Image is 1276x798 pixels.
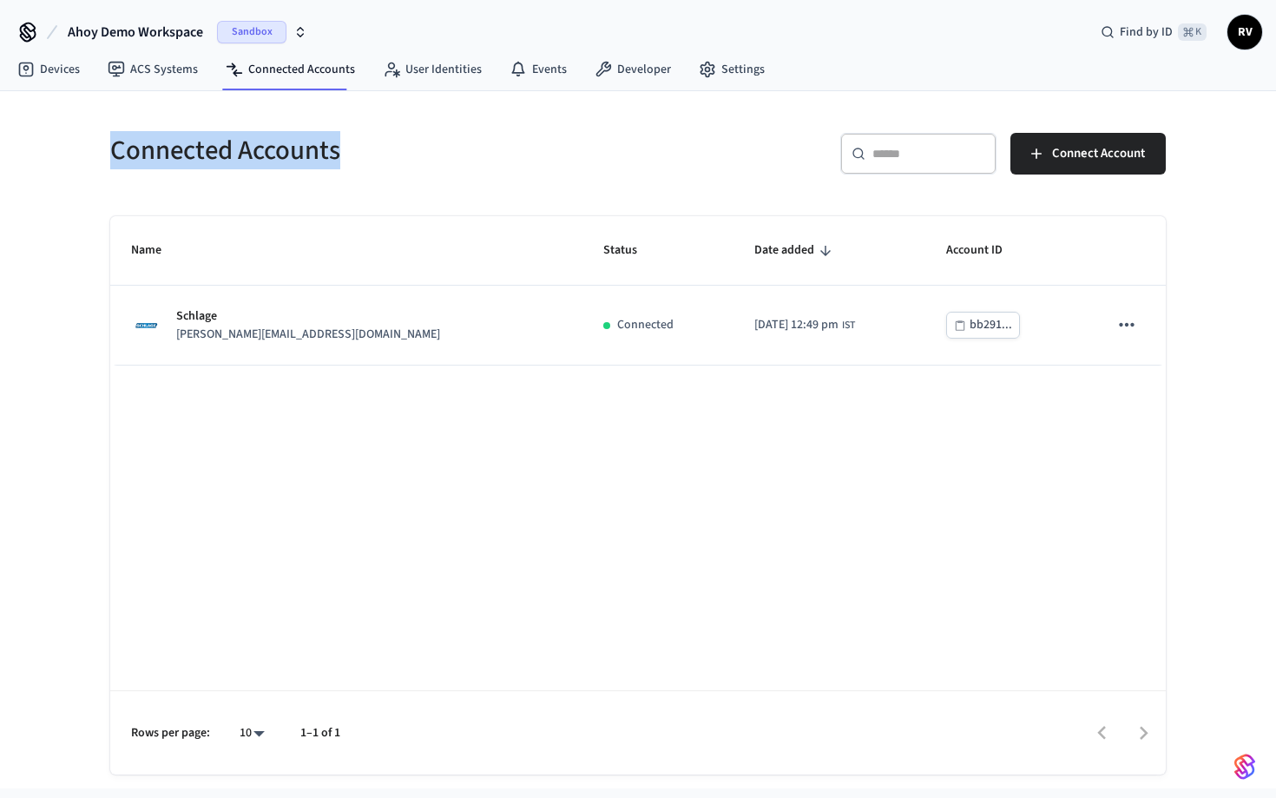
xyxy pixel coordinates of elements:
a: Developer [581,54,685,85]
span: ⌘ K [1178,23,1207,41]
div: Find by ID⌘ K [1087,16,1220,48]
span: Find by ID [1120,23,1173,41]
p: 1–1 of 1 [300,724,340,742]
span: Name [131,237,184,264]
button: Connect Account [1010,133,1166,175]
a: Events [496,54,581,85]
span: RV [1229,16,1260,48]
a: Connected Accounts [212,54,369,85]
span: Ahoy Demo Workspace [68,22,203,43]
a: User Identities [369,54,496,85]
a: ACS Systems [94,54,212,85]
a: Devices [3,54,94,85]
span: Status [603,237,660,264]
button: bb291... [946,312,1020,339]
p: Schlage [176,307,440,326]
span: Account ID [946,237,1025,264]
div: 10 [231,721,273,746]
table: sticky table [110,216,1166,366]
img: Schlage Logo, Square [131,310,162,341]
span: Connect Account [1052,142,1145,165]
span: Date added [754,237,837,264]
img: SeamLogoGradient.69752ec5.svg [1234,753,1255,781]
p: Connected [617,316,674,334]
span: Sandbox [217,21,286,43]
div: bb291... [970,314,1012,336]
button: RV [1227,15,1262,49]
span: [DATE] 12:49 pm [754,316,839,334]
div: Asia/Calcutta [754,316,855,334]
span: IST [842,318,855,333]
h5: Connected Accounts [110,133,628,168]
a: Settings [685,54,779,85]
p: [PERSON_NAME][EMAIL_ADDRESS][DOMAIN_NAME] [176,326,440,344]
p: Rows per page: [131,724,210,742]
